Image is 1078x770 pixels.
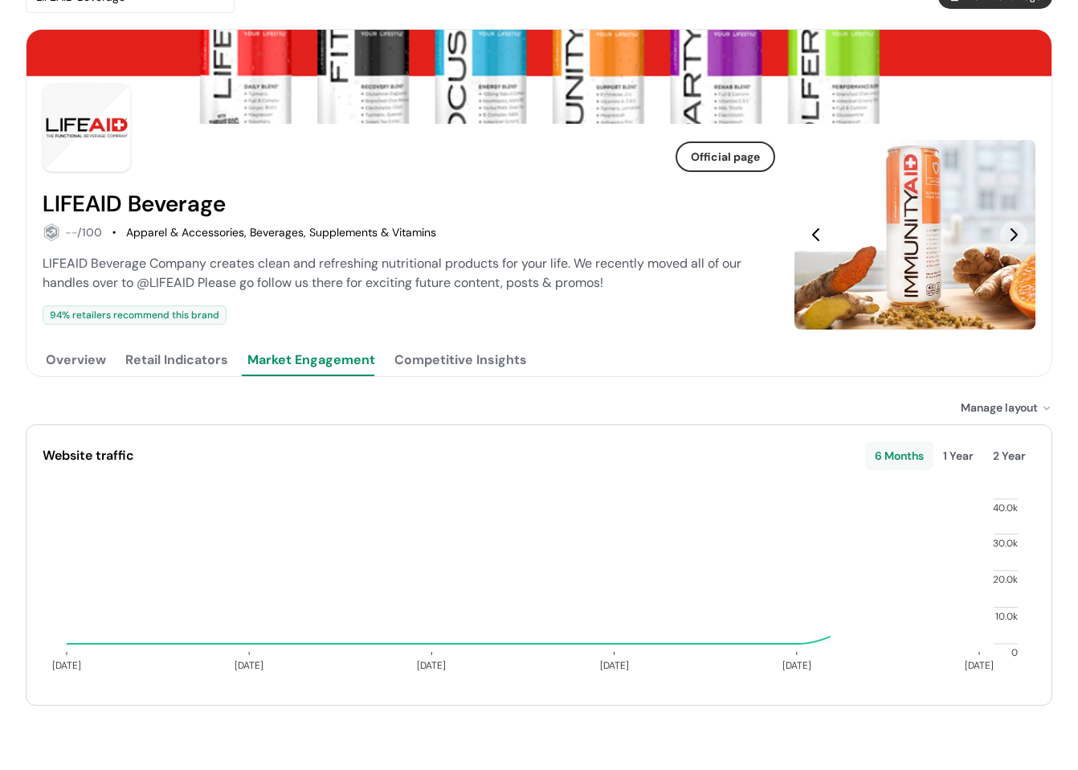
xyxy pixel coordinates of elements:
div: 94 % retailers recommend this brand [43,305,227,325]
tspan: [DATE] [782,659,811,672]
tspan: [DATE] [235,659,263,672]
button: Official page [676,141,775,172]
img: Brand cover image [27,30,1051,124]
span: LIFEAID Beverage Company creates clean and refreshing nutritional products for your life. We rece... [43,255,741,291]
tspan: [DATE] [965,659,994,672]
button: Competitive Insights [391,344,530,376]
div: 6 Months [865,441,933,470]
text: 10.0k [995,610,1018,623]
text: 40.0k [993,502,1018,514]
button: Previous Slide [802,221,830,248]
button: Next Slide [1000,221,1027,248]
h2: LIFEAID Beverage [43,191,226,217]
div: Apparel & Accessories, Beverages, Supplements & Vitamins [126,224,436,241]
button: Market Engagement [244,344,378,376]
text: 20.0k [993,573,1018,586]
img: Brand Photo [43,84,131,172]
span: -- [65,225,77,240]
text: 0 [1011,646,1018,659]
text: 30.0k [993,537,1018,550]
button: Retail Indicators [122,344,231,376]
img: Slide 0 [794,140,1035,330]
div: 2 Year [983,441,1035,470]
div: Slide 1 [794,140,1035,330]
span: /100 [77,225,102,240]
button: Overview [43,344,109,376]
div: Carousel [794,140,1035,330]
tspan: [DATE] [52,659,81,672]
tspan: [DATE] [417,659,446,672]
tspan: [DATE] [600,659,629,672]
div: Manage layout [961,399,1052,416]
div: Website traffic [43,446,865,465]
div: 1 Year [933,441,983,470]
